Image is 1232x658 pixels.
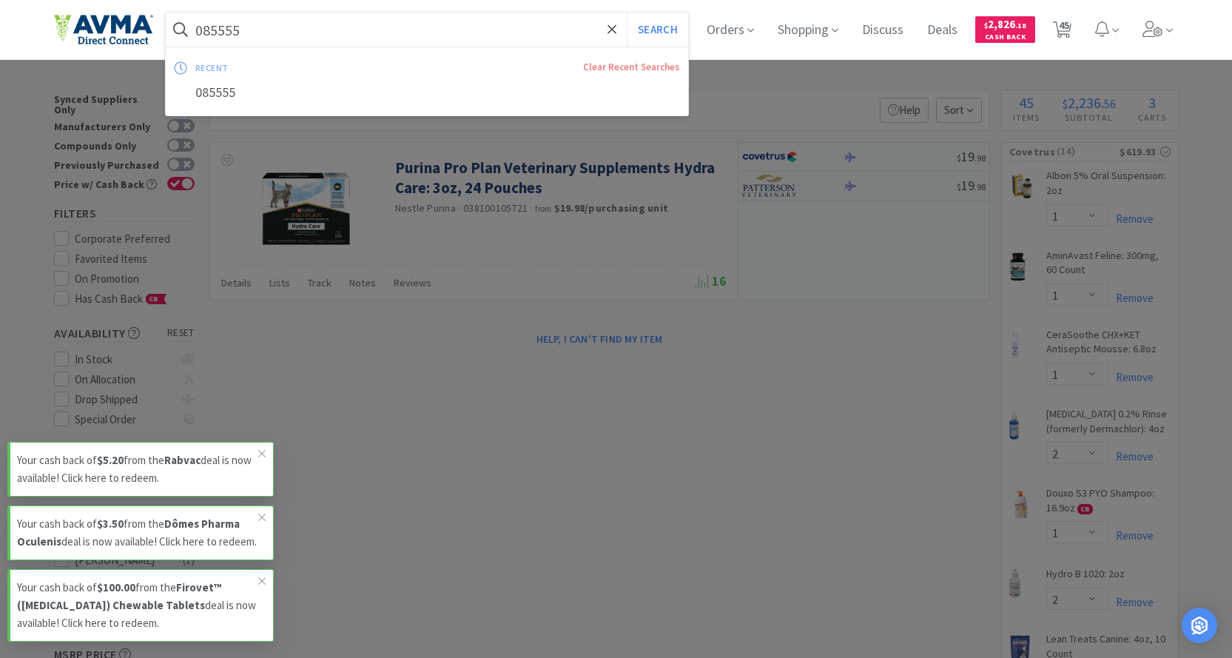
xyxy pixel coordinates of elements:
[166,13,689,47] input: Search by item, sku, manufacturer, ingredient, size...
[97,517,124,531] strong: $3.50
[17,451,258,487] p: Your cash back of from the deal is now available! Click here to redeem.
[54,14,153,45] img: e4e33dab9f054f5782a47901c742baa9_102.png
[97,580,135,594] strong: $100.00
[984,17,1026,31] span: 2,826
[921,24,963,37] a: Deals
[984,33,1026,43] span: Cash Back
[984,21,988,30] span: $
[17,515,258,551] p: Your cash back of from the deal is now available! Click here to redeem.
[856,24,909,37] a: Discuss
[166,79,689,107] div: 085555
[195,56,406,79] div: recent
[97,453,124,467] strong: $5.20
[164,453,201,467] strong: Rabvac
[627,13,688,47] button: Search
[583,61,679,73] a: Clear Recent Searches
[1182,608,1217,643] div: Open Intercom Messenger
[17,579,258,632] p: Your cash back of from the deal is now available! Click here to redeem.
[975,10,1035,50] a: $2,826.18Cash Back
[1047,25,1077,38] a: 45
[1015,21,1026,30] span: . 18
